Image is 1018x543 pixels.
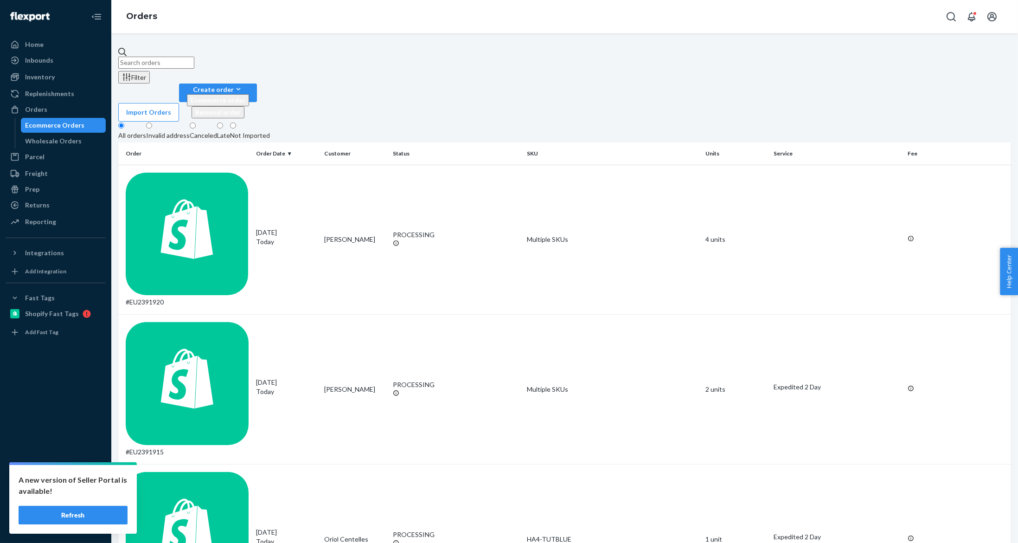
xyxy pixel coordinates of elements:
[6,149,106,164] a: Parcel
[393,230,519,239] div: PROCESSING
[252,142,321,165] th: Order Date
[192,106,244,118] button: Removal order
[230,123,236,129] input: Not Imported
[25,56,53,65] div: Inbounds
[25,72,55,82] div: Inventory
[702,315,770,465] td: 2 units
[6,517,106,532] button: Give Feedback
[6,470,106,485] a: Settings
[6,325,106,340] a: Add Fast Tag
[6,264,106,279] a: Add Integration
[25,40,44,49] div: Home
[256,237,317,246] p: Today
[256,387,317,396] p: Today
[190,123,196,129] input: Canceled
[25,328,58,336] div: Add Fast Tag
[230,131,270,140] div: Not Imported
[256,228,317,246] div: [DATE]
[146,131,190,140] div: Invalid address
[702,165,770,315] td: 4 units
[191,96,245,104] span: Ecommerce order
[320,165,389,315] td: [PERSON_NAME]
[118,131,146,140] div: All orders
[1000,248,1018,295] button: Help Center
[25,152,45,162] div: Parcel
[217,123,223,129] input: Late
[904,142,1011,165] th: Fee
[118,71,150,84] button: Filter
[25,105,47,114] div: Orders
[87,7,106,26] button: Close Navigation
[6,37,106,52] a: Home
[19,506,128,524] button: Refresh
[6,166,106,181] a: Freight
[25,293,55,303] div: Fast Tags
[6,86,106,101] a: Replenishments
[770,142,904,165] th: Service
[25,185,39,194] div: Prep
[25,169,48,178] div: Freight
[25,309,79,318] div: Shopify Fast Tags
[324,149,385,157] div: Customer
[126,173,249,307] div: #EU2391920
[6,485,106,500] a: Talk to Support
[256,378,317,396] div: [DATE]
[26,121,85,130] div: Ecommerce Orders
[126,322,249,457] div: #EU2391915
[523,165,702,315] td: Multiple SKUs
[25,248,64,258] div: Integrations
[6,214,106,229] a: Reporting
[118,123,124,129] input: All orders
[6,246,106,260] button: Integrations
[25,267,66,275] div: Add Integration
[774,532,900,542] p: Expedited 2 Day
[983,7,1001,26] button: Open account menu
[122,72,146,82] div: Filter
[6,182,106,197] a: Prep
[187,94,249,106] button: Ecommerce order
[190,131,217,140] div: Canceled
[118,57,194,69] input: Search orders
[146,123,152,129] input: Invalid address
[6,53,106,68] a: Inbounds
[25,200,50,210] div: Returns
[195,108,241,116] span: Removal order
[393,380,519,389] div: PROCESSING
[118,103,179,122] button: Import Orders
[523,142,702,165] th: SKU
[6,306,106,321] a: Shopify Fast Tags
[702,142,770,165] th: Units
[118,142,252,165] th: Order
[6,291,106,305] button: Fast Tags
[26,136,82,146] div: Wholesale Orders
[6,102,106,117] a: Orders
[320,315,389,465] td: [PERSON_NAME]
[19,474,128,497] p: A new version of Seller Portal is available!
[389,142,523,165] th: Status
[25,89,74,98] div: Replenishments
[6,501,106,516] a: Help Center
[21,118,106,133] a: Ecommerce Orders
[126,11,157,21] a: Orders
[21,134,106,149] a: Wholesale Orders
[25,217,56,226] div: Reporting
[119,3,165,30] ol: breadcrumbs
[6,198,106,213] a: Returns
[774,382,900,392] p: Expedited 2 Day
[6,70,106,84] a: Inventory
[393,530,519,539] div: PROCESSING
[942,7,960,26] button: Open Search Box
[187,84,249,94] div: Create order
[962,7,981,26] button: Open notifications
[217,131,230,140] div: Late
[179,84,257,102] button: Create orderEcommerce orderRemoval order
[10,12,50,21] img: Flexport logo
[523,315,702,465] td: Multiple SKUs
